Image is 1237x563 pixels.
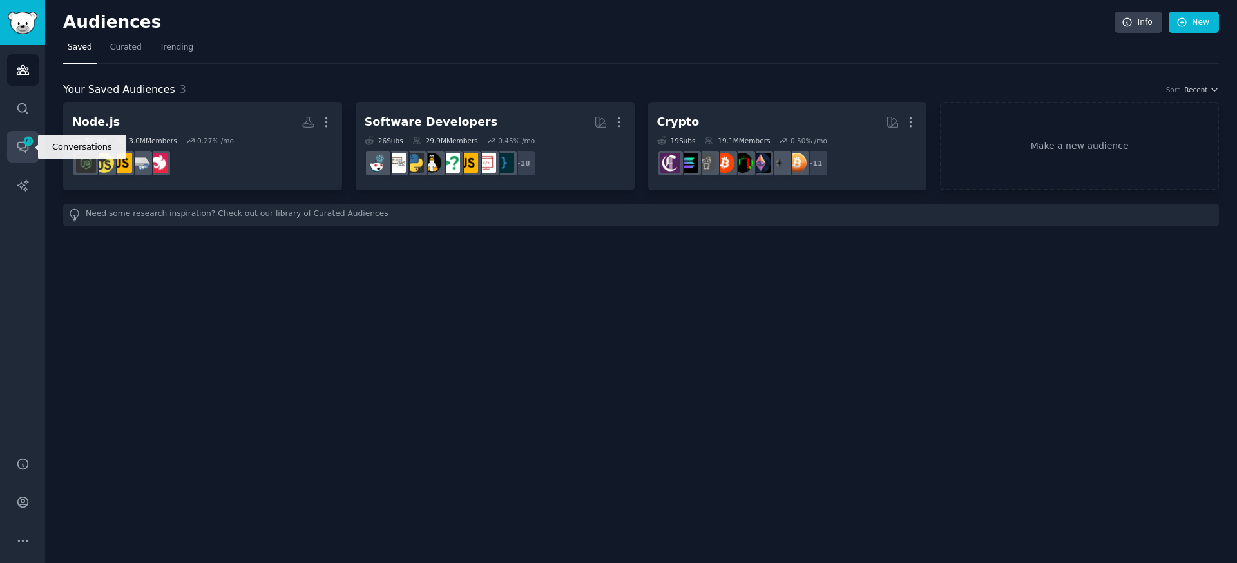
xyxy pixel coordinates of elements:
img: cscareerquestions [440,153,460,173]
img: javascript [112,153,132,173]
div: 3.0M Members [115,136,177,145]
div: 0.45 % /mo [498,136,535,145]
div: Need some research inspiration? Check out our library of [63,204,1219,226]
span: Trending [160,42,193,54]
div: Node.js [72,114,120,130]
a: New [1169,12,1219,34]
img: ethereum [769,153,789,173]
img: GummySearch logo [8,12,37,34]
div: 19.1M Members [704,136,770,145]
a: Trending [155,37,198,64]
img: Crypto_Currency_News [660,153,680,173]
h2: Audiences [63,12,1115,33]
a: Crypto19Subs19.1MMembers0.50% /mo+11BitcoinethereumethtraderCryptoMarketsBitcoinBeginnersCryptoCu... [648,102,927,190]
a: Info [1115,12,1162,34]
a: 71 [7,131,39,163]
span: 71 [23,137,34,146]
span: Curated [110,42,142,54]
a: Curated [106,37,146,64]
img: webdev [476,153,496,173]
div: Software Developers [365,114,497,130]
img: javascript [458,153,478,173]
a: Software Developers26Subs29.9MMembers0.45% /mo+18programmingwebdevjavascriptcscareerquestionslinu... [356,102,635,190]
a: Node.js5Subs3.0MMembers0.27% /monestjsBackendjavascriptlearnjavascriptnode [63,102,342,190]
img: programming [494,153,514,173]
img: CryptoMarkets [733,153,753,173]
div: 5 Sub s [72,136,106,145]
button: Recent [1184,85,1219,94]
div: + 18 [509,150,536,177]
div: + 11 [801,150,829,177]
img: nestjs [148,153,168,173]
span: Saved [68,42,92,54]
img: solana [678,153,698,173]
a: Curated Audiences [314,208,388,222]
img: Backend [130,153,150,173]
img: learnjavascript [94,153,114,173]
div: 29.9M Members [412,136,478,145]
span: Recent [1184,85,1207,94]
div: 0.50 % /mo [791,136,827,145]
span: Your Saved Audiences [63,82,175,98]
img: BitcoinBeginners [714,153,734,173]
img: ethtrader [751,153,771,173]
div: Sort [1166,85,1180,94]
div: 0.27 % /mo [197,136,234,145]
a: Saved [63,37,97,64]
img: CryptoCurrencies [696,153,716,173]
img: Bitcoin [787,153,807,173]
a: Make a new audience [940,102,1219,190]
span: 3 [180,83,186,95]
img: learnpython [386,153,406,173]
img: linux [422,153,442,173]
div: 19 Sub s [657,136,696,145]
div: 26 Sub s [365,136,403,145]
img: Python [404,153,424,173]
img: reactjs [368,153,388,173]
img: node [76,153,96,173]
div: Crypto [657,114,700,130]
